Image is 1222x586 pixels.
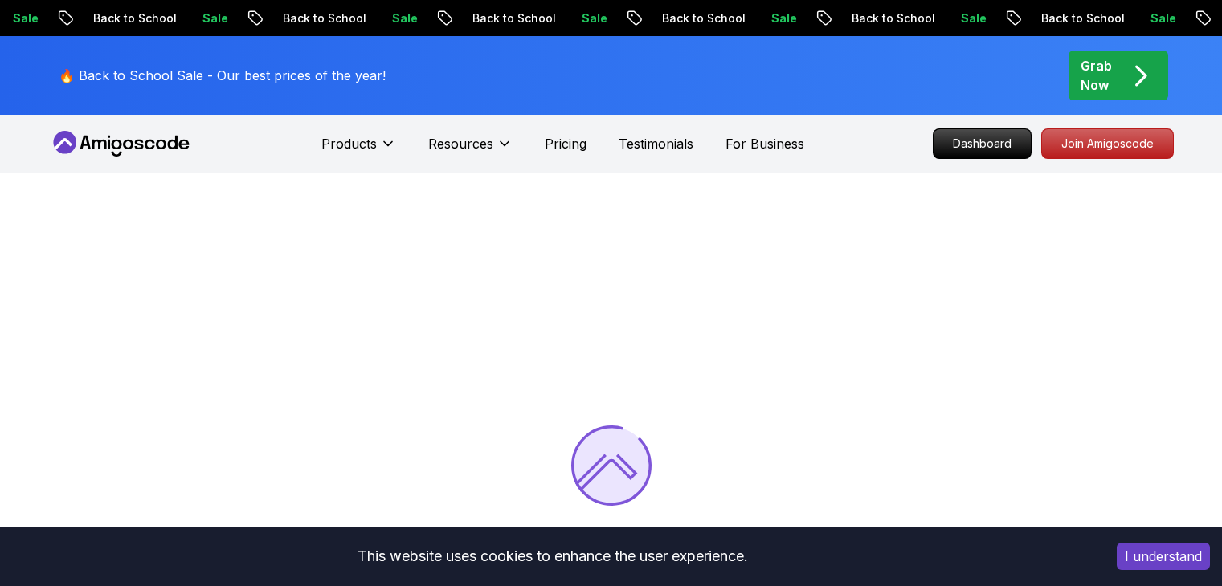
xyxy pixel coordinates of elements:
p: Back to School [649,10,758,26]
p: Dashboard [934,129,1031,158]
p: Sale [758,10,810,26]
div: This website uses cookies to enhance the user experience. [12,539,1093,574]
p: Back to School [460,10,569,26]
p: Back to School [80,10,190,26]
a: Dashboard [933,128,1032,159]
p: Back to School [1028,10,1138,26]
p: Sale [948,10,999,26]
button: Accept cookies [1117,543,1210,570]
p: Products [321,134,377,153]
a: Testimonials [619,134,693,153]
button: Products [321,134,396,166]
p: Join Amigoscode [1042,129,1173,158]
p: Sale [379,10,431,26]
button: Resources [428,134,513,166]
p: 🔥 Back to School Sale - Our best prices of the year! [59,66,386,85]
p: Resources [428,134,493,153]
p: Back to School [270,10,379,26]
a: Join Amigoscode [1041,128,1174,159]
p: Sale [1138,10,1189,26]
p: Sale [569,10,620,26]
p: Grab Now [1081,56,1112,95]
a: Pricing [545,134,586,153]
a: For Business [725,134,804,153]
p: Sale [190,10,241,26]
p: Back to School [839,10,948,26]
